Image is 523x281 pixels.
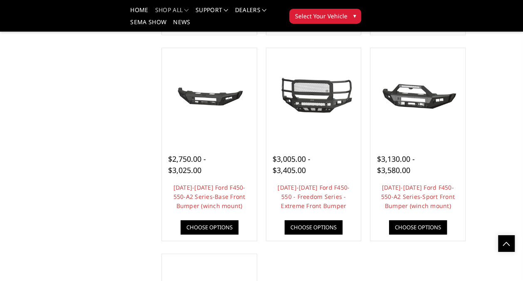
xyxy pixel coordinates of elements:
a: 2023-2025 Ford F450-550 - Freedom Series - Extreme Front Bumper 2023-2025 Ford F450-550 - Freedom... [268,50,359,141]
a: SEMA Show [130,19,166,31]
a: Home [130,7,148,19]
span: $3,130.00 - $3,580.00 [377,154,414,175]
img: 2023-2025 Ford F450-550-A2 Series-Base Front Bumper (winch mount) [164,74,255,117]
a: [DATE]-[DATE] Ford F450-550-A2 Series-Base Front Bumper (winch mount) [174,183,245,210]
a: News [173,19,190,31]
a: [DATE]-[DATE] Ford F450-550-A2 Series-Sport Front Bumper (winch mount) [381,183,455,210]
a: [DATE]-[DATE] Ford F450-550 - Freedom Series - Extreme Front Bumper [278,183,349,210]
img: 2023-2025 Ford F450-550-A2 Series-Sport Front Bumper (winch mount) [372,74,463,117]
a: Choose Options [181,220,238,234]
a: 2023-2025 Ford F450-550-A2 Series-Sport Front Bumper (winch mount) [372,50,463,141]
a: shop all [155,7,189,19]
a: Click to Top [498,235,515,252]
span: Select Your Vehicle [295,12,347,20]
a: 2023-2025 Ford F450-550-A2 Series-Base Front Bumper (winch mount) 2023-2025 Ford F450-550-A2 Seri... [164,50,255,141]
a: Support [196,7,228,19]
a: Choose Options [389,220,447,234]
button: Select Your Vehicle [289,9,361,24]
span: $3,005.00 - $3,405.00 [273,154,310,175]
a: Choose Options [285,220,342,234]
span: $2,750.00 - $3,025.00 [168,154,206,175]
img: 2023-2025 Ford F450-550 - Freedom Series - Extreme Front Bumper [268,70,359,120]
a: Dealers [235,7,267,19]
span: ▾ [353,11,356,20]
